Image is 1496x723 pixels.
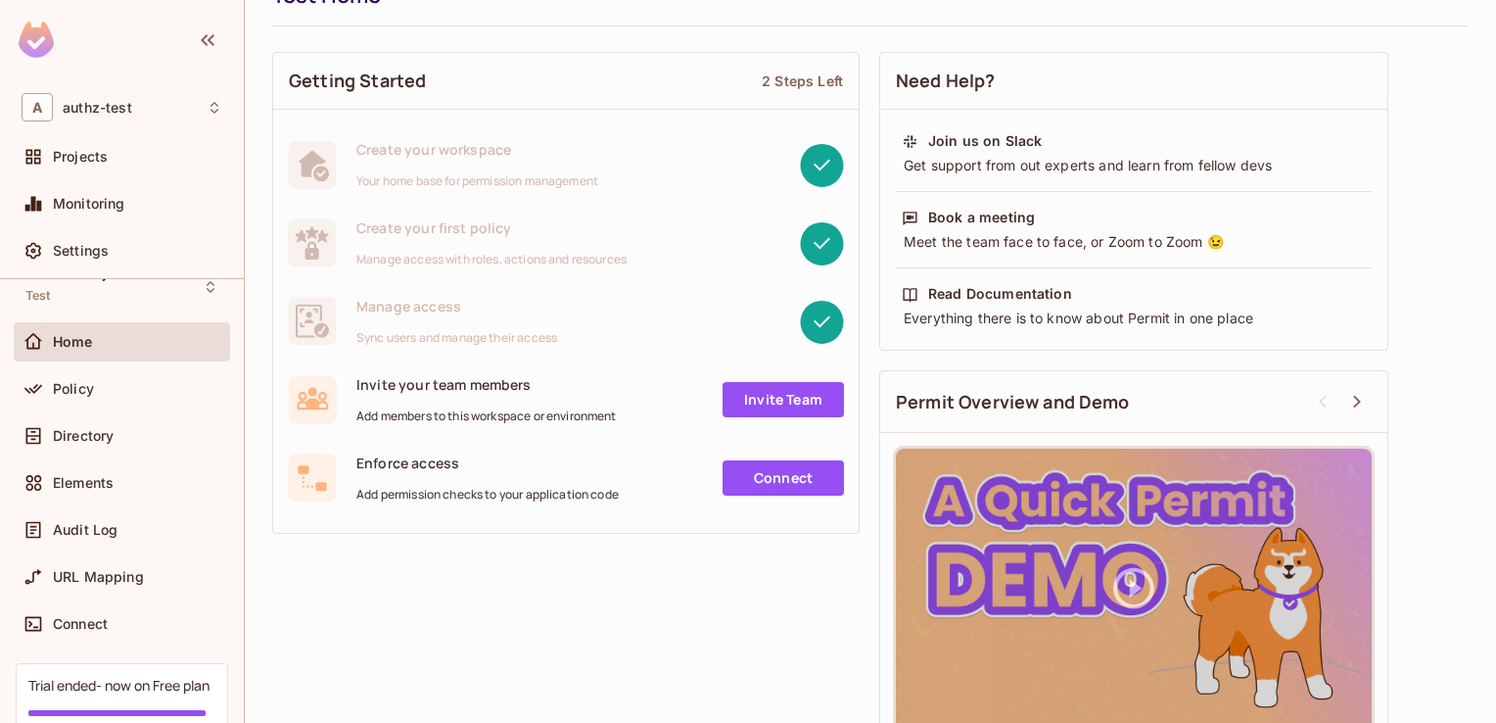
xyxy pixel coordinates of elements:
[356,297,557,315] span: Manage access
[762,72,843,90] div: 2 Steps Left
[902,309,1366,328] div: Everything there is to know about Permit in one place
[53,569,144,585] span: URL Mapping
[356,140,598,159] span: Create your workspace
[53,381,94,397] span: Policy
[53,243,109,259] span: Settings
[356,218,627,237] span: Create your first policy
[896,390,1130,414] span: Permit Overview and Demo
[53,149,108,165] span: Projects
[25,288,51,304] span: Test
[928,208,1035,227] div: Book a meeting
[53,334,93,350] span: Home
[53,522,117,538] span: Audit Log
[356,330,557,346] span: Sync users and manage their access
[356,173,598,189] span: Your home base for permission management
[53,428,114,444] span: Directory
[902,156,1366,175] div: Get support from out experts and learn from fellow devs
[928,284,1072,304] div: Read Documentation
[723,460,844,496] a: Connect
[53,196,125,212] span: Monitoring
[22,93,53,121] span: A
[28,676,210,695] div: Trial ended- now on Free plan
[723,382,844,417] a: Invite Team
[928,131,1042,151] div: Join us on Slack
[356,487,619,503] span: Add permission checks to your application code
[53,475,114,491] span: Elements
[356,454,619,472] span: Enforce access
[53,616,108,632] span: Connect
[19,22,54,58] img: SReyMgAAAABJRU5ErkJggg==
[356,375,617,394] span: Invite your team members
[356,252,627,267] span: Manage access with roles, actions and resources
[63,100,132,116] span: Workspace: authz-test
[896,69,996,93] span: Need Help?
[356,409,617,424] span: Add members to this workspace or environment
[289,69,426,93] span: Getting Started
[902,232,1366,252] div: Meet the team face to face, or Zoom to Zoom 😉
